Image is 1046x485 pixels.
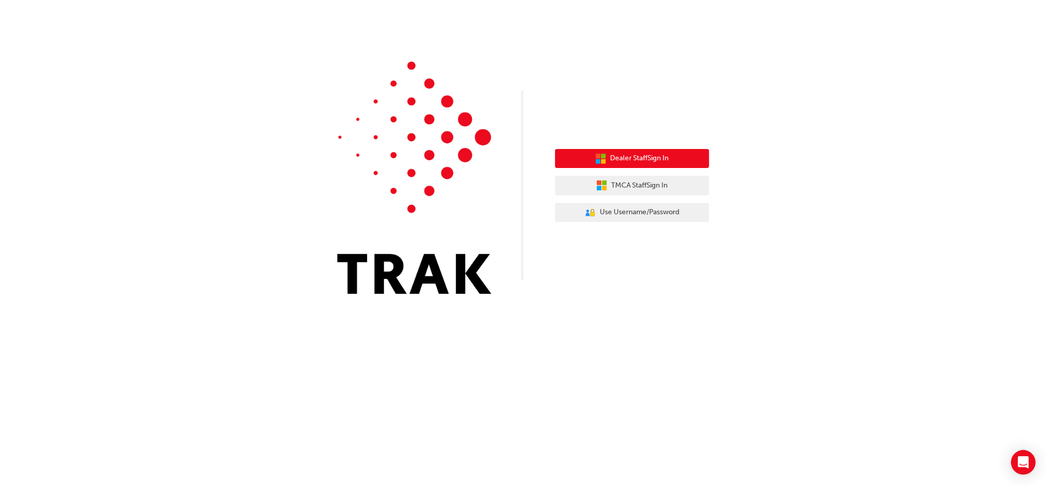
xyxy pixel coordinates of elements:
[612,180,668,192] span: TMCA Staff Sign In
[337,62,491,294] img: Trak
[555,203,709,222] button: Use Username/Password
[555,149,709,169] button: Dealer StaffSign In
[611,153,669,164] span: Dealer Staff Sign In
[555,176,709,195] button: TMCA StaffSign In
[600,207,679,218] span: Use Username/Password
[1011,450,1036,475] div: Open Intercom Messenger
